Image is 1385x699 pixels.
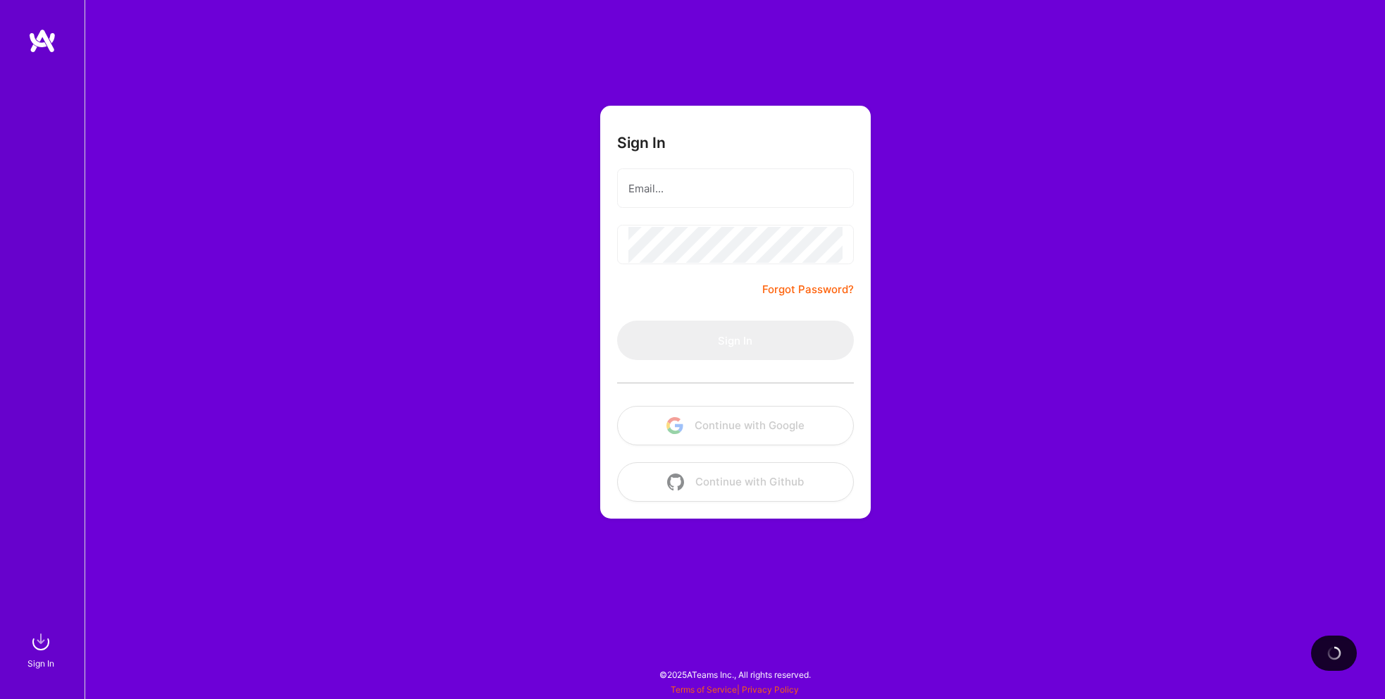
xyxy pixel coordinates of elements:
[667,474,684,490] img: icon
[28,28,56,54] img: logo
[617,462,854,502] button: Continue with Github
[617,134,666,151] h3: Sign In
[1324,643,1343,663] img: loading
[666,417,683,434] img: icon
[617,406,854,445] button: Continue with Google
[30,628,55,671] a: sign inSign In
[85,657,1385,692] div: © 2025 ATeams Inc., All rights reserved.
[27,628,55,656] img: sign in
[742,684,799,695] a: Privacy Policy
[671,684,737,695] a: Terms of Service
[628,171,843,206] input: Email...
[27,656,54,671] div: Sign In
[617,321,854,360] button: Sign In
[762,281,854,298] a: Forgot Password?
[671,684,799,695] span: |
